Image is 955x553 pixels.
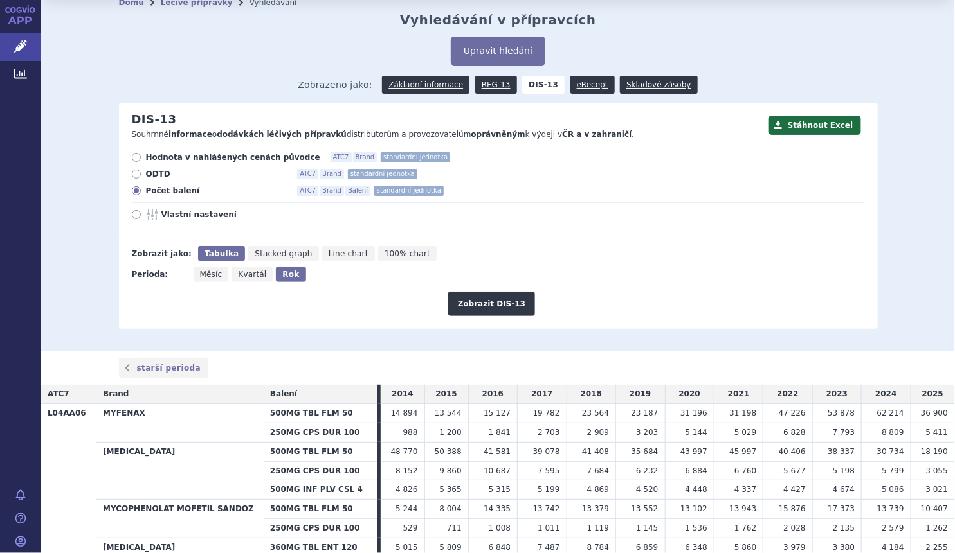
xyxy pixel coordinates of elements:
[484,504,511,513] span: 14 335
[48,389,69,398] span: ATC7
[833,466,855,475] span: 5 198
[926,523,948,532] span: 1 262
[882,543,904,552] span: 4 184
[921,447,948,456] span: 18 190
[926,485,948,494] span: 3 021
[686,485,707,494] span: 4 448
[320,169,344,179] span: Brand
[353,152,377,162] span: Brand
[783,485,805,494] span: 4 427
[734,428,756,437] span: 5 029
[680,408,707,417] span: 31 196
[96,404,264,443] th: MYFENAX
[331,152,352,162] span: ATC7
[877,408,904,417] span: 62 214
[439,543,461,552] span: 5 809
[489,543,511,552] span: 6 848
[587,543,609,552] span: 8 784
[538,543,559,552] span: 7 487
[298,76,372,94] span: Zobrazeno jako:
[297,169,318,179] span: ATC7
[779,504,806,513] span: 15 876
[217,130,347,139] strong: dodávkách léčivých přípravků
[475,76,517,94] a: REG-13
[538,428,559,437] span: 2 703
[862,385,911,403] td: 2024
[729,504,756,513] span: 13 943
[729,447,756,456] span: 45 997
[471,130,525,139] strong: oprávněným
[926,466,948,475] span: 3 055
[882,466,904,475] span: 5 799
[828,504,855,513] span: 17 373
[616,385,665,403] td: 2019
[729,408,756,417] span: 31 198
[783,543,805,552] span: 3 979
[921,504,948,513] span: 10 407
[484,447,511,456] span: 41 581
[686,466,707,475] span: 6 884
[489,428,511,437] span: 1 841
[518,385,567,403] td: 2017
[297,186,318,196] span: ATC7
[680,504,707,513] span: 13 102
[264,442,378,461] th: 500MG TBL FLM 50
[468,385,517,403] td: 2016
[447,523,462,532] span: 711
[686,543,707,552] span: 6 348
[783,428,805,437] span: 6 828
[205,249,239,258] span: Tabulka
[632,504,659,513] span: 13 552
[146,169,287,179] span: ODTD
[282,270,299,279] span: Rok
[489,485,511,494] span: 5 315
[562,130,632,139] strong: ČR a v zahraničí
[833,523,855,532] span: 2 135
[329,249,368,258] span: Line chart
[146,152,320,162] span: Hodnota v nahlášených cenách původce
[783,466,805,475] span: 5 677
[636,428,658,437] span: 3 203
[587,485,609,494] span: 4 869
[96,442,264,499] th: [MEDICAL_DATA]
[146,186,287,196] span: Počet balení
[382,76,469,94] a: Základní informace
[396,485,417,494] span: 4 826
[926,428,948,437] span: 5 411
[264,500,378,519] th: 500MG TBL FLM 50
[570,76,615,94] a: eRecept
[734,485,756,494] span: 4 337
[396,466,417,475] span: 8 152
[320,186,344,196] span: Brand
[582,447,609,456] span: 41 408
[132,112,177,127] h2: DIS-13
[391,447,418,456] span: 48 770
[882,523,904,532] span: 2 579
[714,385,763,403] td: 2021
[381,152,450,162] span: standardní jednotka
[396,543,417,552] span: 5 015
[769,116,861,135] button: Stáhnout Excel
[734,543,756,552] span: 5 860
[734,466,756,475] span: 6 760
[439,504,461,513] span: 8 004
[132,246,192,261] div: Zobrazit jako:
[538,523,559,532] span: 1 011
[403,523,418,532] span: 529
[168,130,212,139] strong: informace
[587,466,609,475] span: 7 684
[264,423,378,442] th: 250MG CPS DUR 100
[533,504,560,513] span: 13 742
[877,504,904,513] span: 13 739
[632,408,659,417] span: 23 187
[779,447,806,456] span: 40 406
[587,523,609,532] span: 1 119
[96,500,264,538] th: MYCOPHENOLAT MOFETIL SANDOZ
[132,129,762,140] p: Souhrnné o distributorům a provozovatelům k výdeji v .
[882,485,904,494] span: 5 086
[448,292,535,316] button: Zobrazit DIS-13
[264,461,378,480] th: 250MG CPS DUR 100
[686,428,707,437] span: 5 144
[424,385,468,403] td: 2015
[833,428,855,437] span: 7 793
